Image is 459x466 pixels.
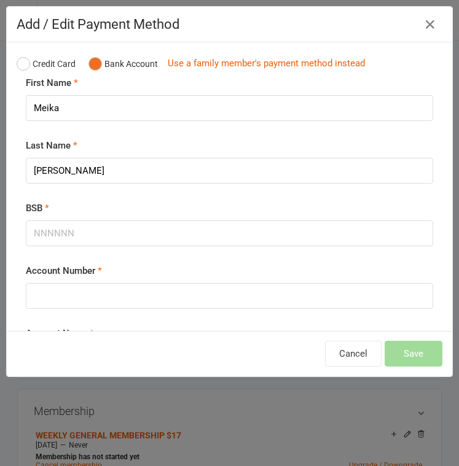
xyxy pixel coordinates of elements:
[17,17,442,32] h4: Add / Edit Payment Method
[26,220,433,246] input: NNNNNN
[168,57,365,69] a: Use a family member's payment method instead
[26,76,78,90] label: First Name
[26,326,94,341] label: Account Name
[88,52,158,76] button: Bank Account
[17,52,76,76] button: Credit Card
[26,201,49,216] label: BSB
[26,263,102,278] label: Account Number
[325,341,382,367] button: Cancel
[420,15,440,34] button: Close
[26,138,77,153] label: Last Name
